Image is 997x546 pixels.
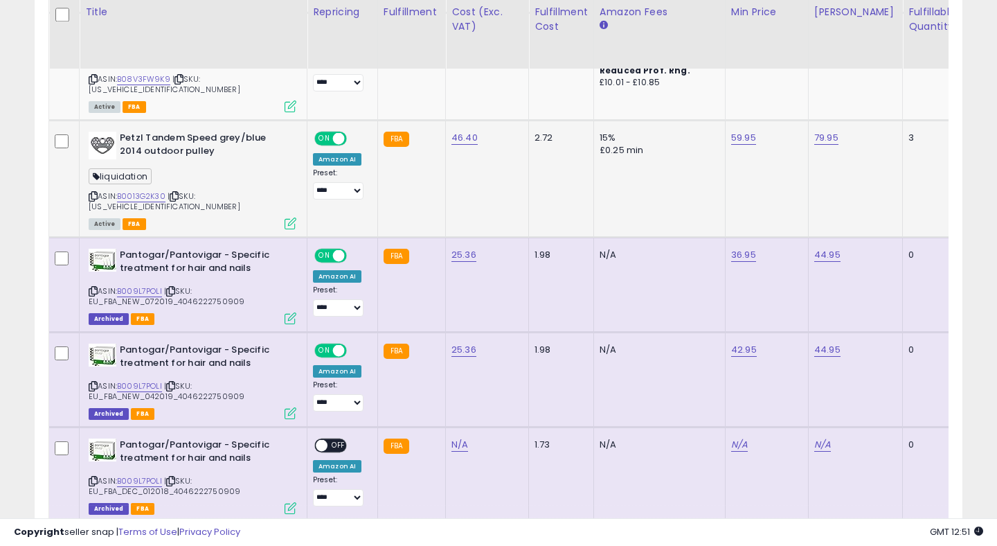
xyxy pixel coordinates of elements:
a: B009L7POLI [117,285,162,297]
div: 0 [908,439,951,451]
div: N/A [600,344,715,356]
div: Amazon AI [313,153,361,166]
div: 0 [908,249,951,261]
div: N/A [600,249,715,261]
span: ON [316,250,333,262]
a: 25.36 [451,343,476,357]
span: FBA [131,503,154,515]
div: Cost (Exc. VAT) [451,5,523,34]
a: 44.95 [814,248,841,262]
div: £0.25 min [600,144,715,157]
span: OFF [345,133,367,145]
a: B009L7POLI [117,380,162,392]
b: Petzl Tandem Speed grey/blue 2014 outdoor pulley [120,132,288,161]
span: liquidation [89,168,152,184]
div: ASIN: [89,344,296,418]
div: Amazon Fees [600,5,719,19]
div: seller snap | | [14,526,240,539]
small: FBA [384,439,409,454]
b: Reduced Prof. Rng. [600,64,690,76]
div: Amazon AI [313,365,361,378]
small: FBA [384,132,409,147]
img: 41IFr2w5HiL._SL40_.jpg [89,439,116,461]
span: 2025-09-8 12:51 GMT [930,525,983,538]
div: [PERSON_NAME] [814,5,897,19]
div: Title [85,5,301,19]
div: Fulfillable Quantity [908,5,956,34]
a: 36.95 [731,248,756,262]
div: 1.73 [535,439,583,451]
a: 59.95 [731,131,756,145]
span: | SKU: [US_VEHICLE_IDENTIFICATION_NUMBER] [89,73,240,94]
div: N/A [600,439,715,451]
a: 79.95 [814,131,838,145]
div: ASIN: [89,249,296,323]
a: B08V3FW9K9 [117,73,170,85]
span: FBA [123,218,146,230]
span: All listings currently available for purchase on Amazon [89,101,120,113]
div: Preset: [313,61,367,92]
a: Privacy Policy [179,525,240,538]
a: 46.40 [451,131,478,145]
a: B009L7POLI [117,475,162,487]
div: Fulfillment Cost [535,5,588,34]
img: 31gGg+bpauL._SL40_.jpg [89,132,116,159]
div: 1.98 [535,249,583,261]
span: ON [316,345,333,357]
div: ASIN: [89,439,296,513]
strong: Copyright [14,525,64,538]
div: ASIN: [89,132,296,228]
small: Amazon Fees. [600,19,608,32]
div: 0 [908,344,951,356]
span: Listings that have been deleted from Seller Central [89,408,129,420]
div: Preset: [313,380,367,412]
div: 2.72 [535,132,583,144]
span: | SKU: EU_FBA_NEW_072019_4046222750909 [89,285,244,306]
span: OFF [327,440,350,452]
div: 15% [600,132,715,144]
div: Fulfillment [384,5,440,19]
a: N/A [814,438,831,452]
span: | SKU: [US_VEHICLE_IDENTIFICATION_NUMBER] [89,191,240,211]
span: FBA [131,313,154,325]
a: Terms of Use [118,525,177,538]
div: Repricing [313,5,372,19]
img: 41IFr2w5HiL._SL40_.jpg [89,344,116,367]
img: 41IFr2w5HiL._SL40_.jpg [89,249,116,272]
a: N/A [731,438,748,452]
span: Listings that have been deleted from Seller Central [89,313,129,325]
span: Listings that have been deleted from Seller Central [89,503,129,515]
a: N/A [451,438,468,452]
div: ASIN: [89,24,296,112]
span: ON [316,133,333,145]
span: FBA [131,408,154,420]
small: FBA [384,249,409,264]
div: £10.01 - £10.85 [600,77,715,89]
b: Pantogar/Pantovigar - Specific treatment for hair and nails [120,249,288,278]
div: Amazon AI [313,270,361,283]
div: 1.98 [535,344,583,356]
a: 42.95 [731,343,757,357]
span: OFF [345,345,367,357]
b: Pantogar/Pantovigar - Specific treatment for hair and nails [120,344,288,373]
a: 44.95 [814,343,841,357]
span: OFF [345,250,367,262]
a: B0013G2K30 [117,191,165,202]
div: Min Price [731,5,802,19]
div: Preset: [313,168,367,200]
div: Amazon AI [313,460,361,473]
small: FBA [384,344,409,359]
div: 3 [908,132,951,144]
span: | SKU: EU_FBA_DEC_012018_4046222750909 [89,475,240,496]
a: 25.36 [451,248,476,262]
span: All listings currently available for purchase on Amazon [89,218,120,230]
div: Preset: [313,475,367,507]
span: | SKU: EU_FBA_NEW_042019_4046222750909 [89,380,244,401]
div: Preset: [313,285,367,317]
b: Pantogar/Pantovigar - Specific treatment for hair and nails [120,439,288,468]
span: FBA [123,101,146,113]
